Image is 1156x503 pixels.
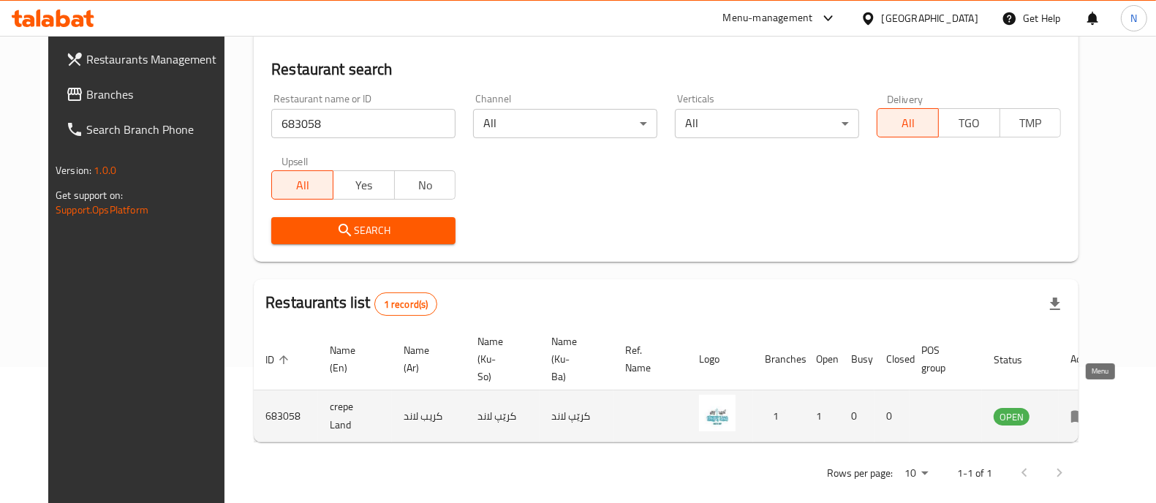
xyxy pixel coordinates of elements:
span: 1.0.0 [94,161,116,180]
button: All [877,108,939,137]
div: Rows per page: [899,463,934,485]
h2: Restaurant search [271,58,1061,80]
div: Total records count [374,292,438,316]
p: Rows per page: [827,464,893,483]
p: 1-1 of 1 [957,464,992,483]
table: enhanced table [254,328,1109,442]
span: Name (Ku-Ba) [551,333,596,385]
span: Name (Ku-So) [477,333,522,385]
span: OPEN [994,409,1030,426]
span: Version: [56,161,91,180]
th: Logo [687,328,753,390]
td: کرێپ لاند [540,390,613,442]
button: No [394,170,456,200]
span: N [1130,10,1137,26]
a: Restaurants Management [54,42,241,77]
div: OPEN [994,408,1030,426]
span: Ref. Name [625,341,670,377]
input: Search for restaurant name or ID.. [271,109,456,138]
span: TGO [945,113,994,134]
h2: Restaurants list [265,292,437,316]
a: Support.OpsPlatform [56,200,148,219]
button: Yes [333,170,395,200]
td: crepe Land [318,390,392,442]
span: Get support on: [56,186,123,205]
a: Branches [54,77,241,112]
div: All [473,109,657,138]
span: TMP [1006,113,1056,134]
th: Branches [753,328,804,390]
td: 0 [839,390,874,442]
button: TGO [938,108,1000,137]
span: All [883,113,933,134]
button: Search [271,217,456,244]
span: 1 record(s) [375,298,437,311]
th: Closed [874,328,910,390]
span: Name (Ar) [404,341,448,377]
span: Search [283,222,444,240]
th: Busy [839,328,874,390]
div: Menu-management [723,10,813,27]
div: [GEOGRAPHIC_DATA] [882,10,978,26]
span: No [401,175,450,196]
div: Export file [1038,287,1073,322]
td: 1 [804,390,839,442]
td: 0 [874,390,910,442]
span: Restaurants Management [86,50,230,68]
a: Search Branch Phone [54,112,241,147]
span: Status [994,351,1041,368]
th: Open [804,328,839,390]
td: 1 [753,390,804,442]
button: TMP [1000,108,1062,137]
td: کرێپ لاند [466,390,540,442]
span: All [278,175,328,196]
span: Branches [86,86,230,103]
span: Name (En) [330,341,374,377]
button: All [271,170,333,200]
div: All [675,109,859,138]
img: crepe Land [699,395,736,431]
label: Upsell [282,156,309,166]
span: ID [265,351,293,368]
span: Search Branch Phone [86,121,230,138]
th: Action [1059,328,1109,390]
td: 683058 [254,390,318,442]
label: Delivery [887,94,923,104]
span: Yes [339,175,389,196]
span: POS group [921,341,964,377]
td: كريب لاند [392,390,466,442]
